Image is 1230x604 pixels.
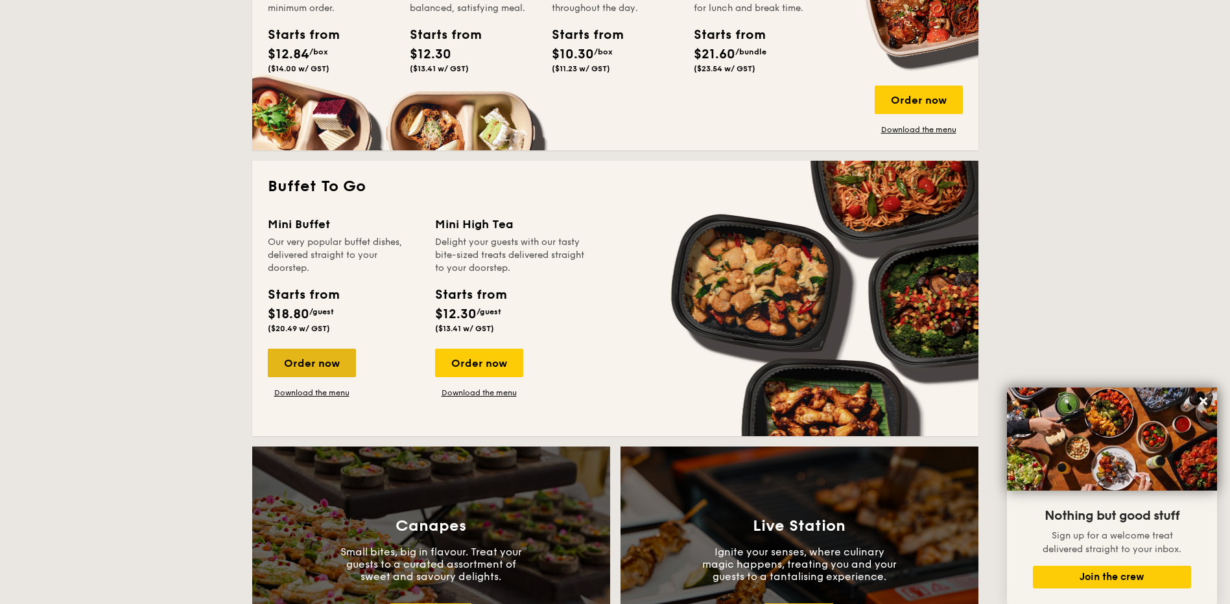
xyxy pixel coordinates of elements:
[309,47,328,56] span: /box
[594,47,613,56] span: /box
[694,25,752,45] div: Starts from
[435,349,523,377] div: Order now
[268,25,326,45] div: Starts from
[334,546,528,583] p: Small bites, big in flavour. Treat your guests to a curated assortment of sweet and savoury delig...
[435,307,477,322] span: $12.30
[1033,566,1191,588] button: Join the crew
[268,324,330,333] span: ($20.49 w/ GST)
[1007,388,1217,491] img: DSC07876-Edit02-Large.jpeg
[552,47,594,62] span: $10.30
[410,64,469,73] span: ($13.41 w/ GST)
[694,47,735,62] span: $21.60
[435,215,587,233] div: Mini High Tea
[268,236,420,275] div: Our very popular buffet dishes, delivered straight to your doorstep.
[410,25,468,45] div: Starts from
[753,517,846,535] h3: Live Station
[309,307,334,316] span: /guest
[1193,391,1214,412] button: Close
[875,86,963,114] div: Order now
[435,236,587,275] div: Delight your guests with our tasty bite-sized treats delivered straight to your doorstep.
[268,47,309,62] span: $12.84
[477,307,501,316] span: /guest
[268,388,356,398] a: Download the menu
[1043,530,1181,555] span: Sign up for a welcome treat delivered straight to your inbox.
[735,47,766,56] span: /bundle
[268,215,420,233] div: Mini Buffet
[702,546,897,583] p: Ignite your senses, where culinary magic happens, treating you and your guests to a tantalising e...
[552,25,610,45] div: Starts from
[694,64,755,73] span: ($23.54 w/ GST)
[435,285,506,305] div: Starts from
[410,47,451,62] span: $12.30
[435,388,523,398] a: Download the menu
[875,124,963,135] a: Download the menu
[268,285,338,305] div: Starts from
[396,517,466,535] h3: Canapes
[552,64,610,73] span: ($11.23 w/ GST)
[268,64,329,73] span: ($14.00 w/ GST)
[435,324,494,333] span: ($13.41 w/ GST)
[268,349,356,377] div: Order now
[1045,508,1179,524] span: Nothing but good stuff
[268,307,309,322] span: $18.80
[268,176,963,197] h2: Buffet To Go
